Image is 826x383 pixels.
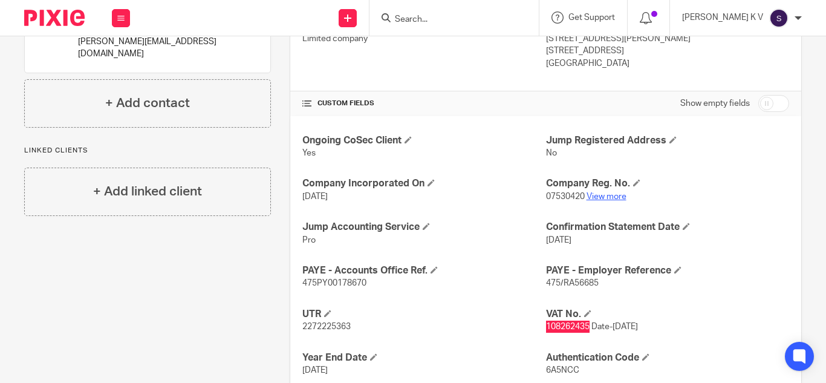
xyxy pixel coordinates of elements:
[546,236,571,244] span: [DATE]
[302,308,545,321] h4: UTR
[302,279,366,287] span: 475PY00178670
[302,352,545,364] h4: Year End Date
[546,352,789,364] h4: Authentication Code
[394,15,502,25] input: Search
[302,99,545,108] h4: CUSTOM FIELDS
[769,8,789,28] img: svg%3E
[302,221,545,234] h4: Jump Accounting Service
[302,236,316,244] span: Pro
[546,322,638,331] span: 108262435 Date-[DATE]
[302,33,545,45] p: Limited company
[546,149,557,157] span: No
[546,366,579,375] span: 6A5NCC
[546,57,789,70] p: [GEOGRAPHIC_DATA]
[302,264,545,277] h4: PAYE - Accounts Office Ref.
[546,279,599,287] span: 475/RA56685
[105,94,190,113] h4: + Add contact
[302,322,351,331] span: 2272225363
[302,149,316,157] span: Yes
[546,33,789,45] p: [STREET_ADDRESS][PERSON_NAME]
[302,134,545,147] h4: Ongoing CoSec Client
[78,36,230,61] p: [PERSON_NAME][EMAIL_ADDRESS][DOMAIN_NAME]
[302,192,328,201] span: [DATE]
[302,177,545,190] h4: Company Incorporated On
[93,182,202,201] h4: + Add linked client
[546,45,789,57] p: [STREET_ADDRESS]
[302,366,328,375] span: [DATE]
[546,308,789,321] h4: VAT No.
[546,264,789,277] h4: PAYE - Employer Reference
[546,134,789,147] h4: Jump Registered Address
[24,146,271,155] p: Linked clients
[587,192,626,201] a: View more
[682,11,763,24] p: [PERSON_NAME] K V
[24,10,85,26] img: Pixie
[546,221,789,234] h4: Confirmation Statement Date
[680,97,750,110] label: Show empty fields
[568,13,615,22] span: Get Support
[546,192,585,201] span: 07530420
[546,177,789,190] h4: Company Reg. No.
